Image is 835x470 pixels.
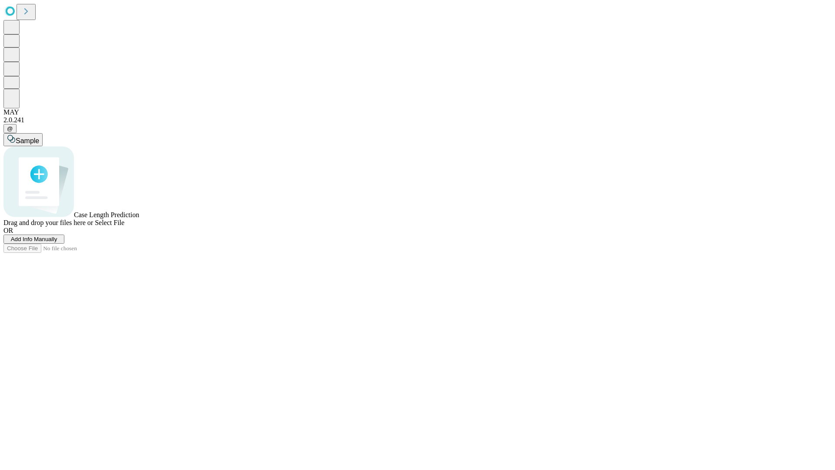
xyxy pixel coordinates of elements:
span: Case Length Prediction [74,211,139,218]
span: Drag and drop your files here or [3,219,93,226]
span: Sample [16,137,39,144]
span: @ [7,125,13,132]
button: Add Info Manually [3,235,64,244]
div: 2.0.241 [3,116,832,124]
div: MAY [3,108,832,116]
button: Sample [3,133,43,146]
span: Add Info Manually [11,236,57,242]
span: Select File [95,219,124,226]
span: OR [3,227,13,234]
button: @ [3,124,17,133]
